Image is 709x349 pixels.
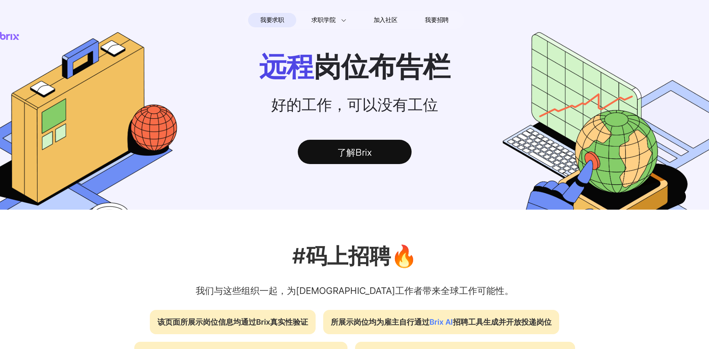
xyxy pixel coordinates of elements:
span: 远程 [259,50,314,83]
span: 加入社区 [374,14,398,26]
span: Brix AI [429,317,453,327]
div: 该页面所展示岗位信息均通过Brix真实性验证 [150,310,316,334]
div: 了解Brix [298,140,412,164]
span: 我要求职 [260,14,284,26]
div: 所展示岗位均为雇主自行通过 招聘工具生成并开放投递岗位 [323,310,559,334]
span: 我要招聘 [425,16,449,25]
span: 求职学院 [311,16,335,25]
